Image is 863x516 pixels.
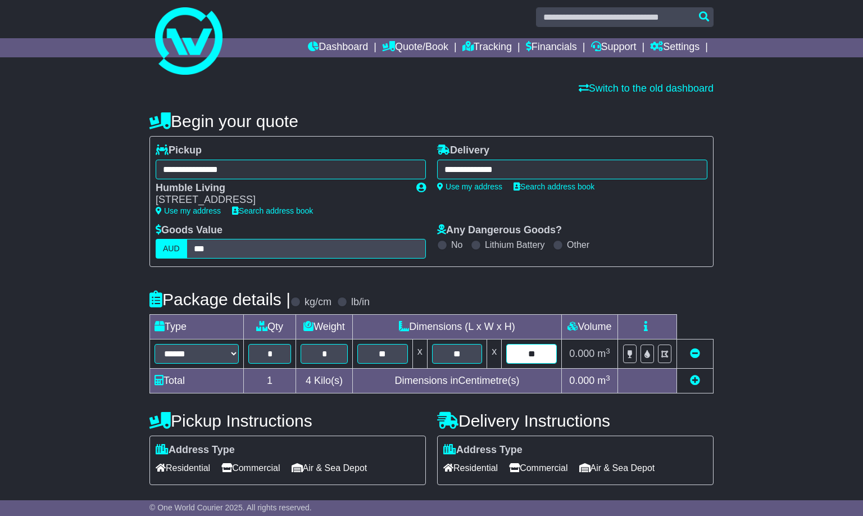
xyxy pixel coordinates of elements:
span: © One World Courier 2025. All rights reserved. [149,503,312,512]
td: Weight [296,315,353,340]
a: Search address book [514,182,594,191]
h4: Package details | [149,290,290,309]
a: Tracking [462,38,512,57]
a: Quote/Book [382,38,448,57]
a: Financials [526,38,577,57]
a: Remove this item [690,348,700,359]
a: Settings [650,38,700,57]
label: lb/in [351,296,370,309]
td: Dimensions in Centimetre(s) [352,369,561,393]
a: Search address book [232,206,313,215]
span: Air & Sea Depot [292,459,367,477]
a: Use my address [437,182,502,191]
label: AUD [156,239,187,259]
span: 0.000 [569,375,594,386]
label: Lithium Battery [485,239,545,250]
a: Add new item [690,375,700,386]
span: m [597,348,610,359]
div: [STREET_ADDRESS] [156,194,405,206]
td: Volume [561,315,617,340]
a: Switch to the old dashboard [579,83,714,94]
td: Kilo(s) [296,369,353,393]
div: Humble Living [156,182,405,194]
span: m [597,375,610,386]
label: Address Type [156,444,235,456]
td: Total [150,369,244,393]
span: Commercial [221,459,280,477]
h4: Pickup Instructions [149,411,426,430]
td: Dimensions (L x W x H) [352,315,561,340]
td: Type [150,315,244,340]
td: 1 [244,369,296,393]
h4: Delivery Instructions [437,411,714,430]
sup: 3 [606,374,610,382]
sup: 3 [606,347,610,355]
span: Air & Sea Depot [579,459,655,477]
label: No [451,239,462,250]
label: Any Dangerous Goods? [437,224,562,237]
span: Residential [443,459,498,477]
label: Goods Value [156,224,222,237]
span: Commercial [509,459,567,477]
a: Dashboard [308,38,368,57]
h4: Begin your quote [149,112,714,130]
a: Use my address [156,206,221,215]
span: 0.000 [569,348,594,359]
td: x [412,340,427,369]
td: Qty [244,315,296,340]
span: 4 [306,375,311,386]
label: Other [567,239,589,250]
label: kg/cm [305,296,331,309]
label: Address Type [443,444,523,456]
label: Pickup [156,144,202,157]
td: x [487,340,502,369]
a: Support [591,38,637,57]
span: Residential [156,459,210,477]
label: Delivery [437,144,489,157]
